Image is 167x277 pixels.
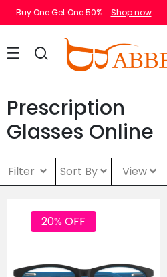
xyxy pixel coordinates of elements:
a: Shop now [104,7,152,18]
span: 20% OFF [31,211,96,232]
div: Shop now [111,7,152,19]
span: View [122,164,156,179]
span: Sort By [60,164,107,179]
div: Buy One Get One 50% [16,7,102,19]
